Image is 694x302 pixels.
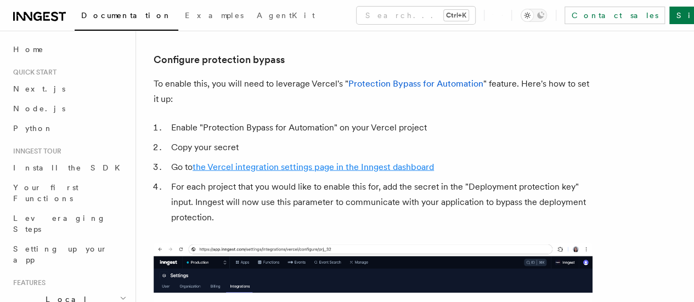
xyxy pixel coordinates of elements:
[9,208,129,239] a: Leveraging Steps
[75,3,178,31] a: Documentation
[13,244,108,264] span: Setting up your app
[521,9,547,22] button: Toggle dark mode
[9,39,129,59] a: Home
[9,79,129,99] a: Next.js
[13,44,44,55] span: Home
[9,99,129,118] a: Node.js
[154,76,593,107] p: To enable this, you will need to leverage Vercel's " " feature. Here's how to set it up:
[81,11,172,20] span: Documentation
[193,162,434,172] a: the Vercel integration settings page in the Inngest dashboard
[9,278,46,287] span: Features
[9,178,129,208] a: Your first Functions
[168,159,593,175] li: Go to
[9,68,57,77] span: Quick start
[178,3,250,30] a: Examples
[9,118,129,138] a: Python
[444,10,469,21] kbd: Ctrl+K
[168,120,593,135] li: Enable "Protection Bypass for Automation" on your Vercel project
[13,163,127,172] span: Install the SDK
[250,3,321,30] a: AgentKit
[13,124,53,133] span: Python
[348,78,483,89] a: Protection Bypass for Automation
[9,147,61,156] span: Inngest tour
[13,214,106,233] span: Leveraging Steps
[565,7,665,24] a: Contact sales
[168,140,593,155] li: Copy your secret
[13,183,78,203] span: Your first Functions
[154,52,285,67] a: Configure protection bypass
[9,158,129,178] a: Install the SDK
[13,104,65,113] span: Node.js
[9,239,129,270] a: Setting up your app
[357,7,475,24] button: Search...Ctrl+K
[257,11,315,20] span: AgentKit
[13,84,65,93] span: Next.js
[168,179,593,225] li: For each project that you would like to enable this for, add the secret in the "Deployment protec...
[185,11,244,20] span: Examples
